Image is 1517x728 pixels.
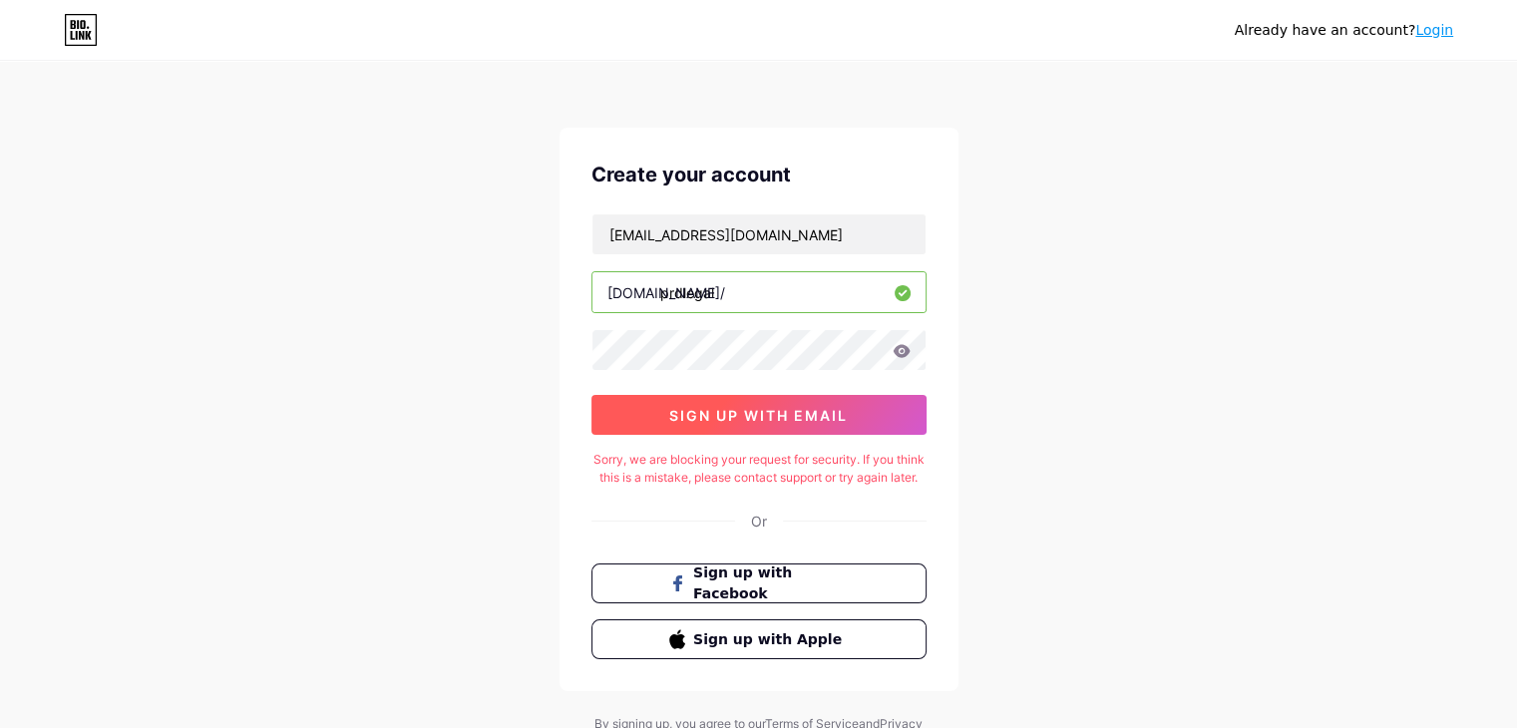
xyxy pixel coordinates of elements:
span: Sign up with Facebook [693,562,848,604]
input: Email [592,214,926,254]
div: Create your account [591,160,927,189]
span: sign up with email [669,407,848,424]
input: username [592,272,926,312]
div: Already have an account? [1235,20,1453,41]
button: sign up with email [591,395,927,435]
button: Sign up with Facebook [591,563,927,603]
div: Or [751,511,767,532]
div: Sorry, we are blocking your request for security. If you think this is a mistake, please contact ... [591,451,927,487]
span: Sign up with Apple [693,629,848,650]
div: [DOMAIN_NAME]/ [607,282,725,303]
a: Login [1415,22,1453,38]
button: Sign up with Apple [591,619,927,659]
